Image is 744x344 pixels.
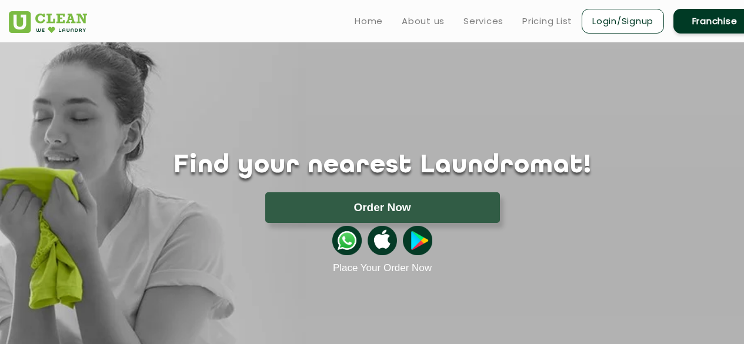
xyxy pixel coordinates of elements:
a: Login/Signup [582,9,664,34]
a: Pricing List [522,14,572,28]
img: playstoreicon.png [403,226,432,255]
img: apple-icon.png [368,226,397,255]
a: Services [463,14,503,28]
a: Place Your Order Now [333,262,432,274]
a: Home [355,14,383,28]
img: UClean Laundry and Dry Cleaning [9,11,87,33]
button: Order Now [265,192,500,223]
img: whatsappicon.png [332,226,362,255]
a: About us [402,14,445,28]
